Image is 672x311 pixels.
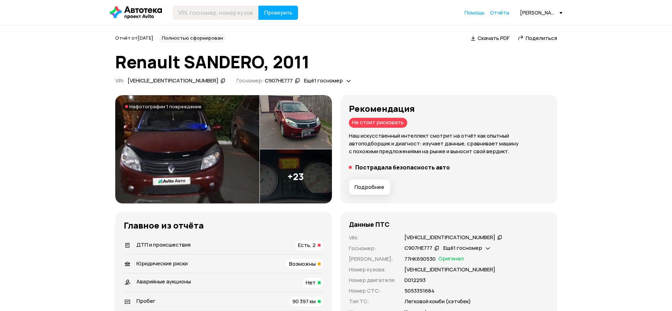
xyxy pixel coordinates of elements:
span: Скачать PDF [478,34,509,42]
span: Юридические риски [136,260,188,267]
h5: Пострадала безопасность авто [355,164,450,171]
div: С907НЕ777 [404,244,432,252]
p: [VEHICLE_IDENTIFICATION_NUMBER] [404,266,495,273]
p: [PERSON_NAME] : [349,255,396,263]
p: Номер кузова : [349,266,396,273]
p: VIN : [349,234,396,242]
h3: Главное из отчёта [124,220,323,230]
p: Госномер : [349,244,396,252]
p: Легковой комби (хэтчбек) [404,298,471,305]
p: 5053351684 [404,287,434,295]
p: Номер СТС : [349,287,396,295]
div: С907НЕ777 [265,77,293,85]
p: Наш искусственный интеллект смотрит на отчёт как опытный автоподборщик и диагност: изучает данные... [349,132,549,155]
h4: Данные ПТС [349,220,390,228]
p: 77НК690530 [404,255,436,263]
span: Аварийные аукционы [136,278,191,285]
span: Отчёт от [DATE] [115,35,153,41]
span: На фотографии 1 повреждение [129,104,201,109]
p: Тип ТС : [349,298,396,305]
span: Оригинал [438,255,464,263]
input: VIN, госномер, номер кузова [173,6,259,20]
div: Не стоит рисковать [349,118,407,128]
p: Номер двигателя : [349,276,396,284]
span: Ещё 1 госномер [304,77,343,84]
span: 90 397 км [292,298,316,305]
button: Подробнее [349,179,390,195]
span: Есть, 2 [298,241,316,249]
span: Нет [306,279,316,286]
span: Подробнее [355,184,384,191]
div: [VEHICLE_IDENTIFICATION_NUMBER] [404,234,495,241]
span: ДТП и происшествия [136,241,191,248]
span: Проверить [264,10,292,16]
button: Проверить [258,6,298,20]
a: Отчёты [490,9,509,16]
span: VIN : [115,77,125,84]
span: Госномер: [236,77,264,84]
span: Ещё 1 госномер [443,244,482,252]
span: Поделиться [526,34,557,42]
span: Пробег [136,297,156,305]
span: Возможны [289,260,316,267]
a: Скачать PDF [471,34,509,42]
div: Полностью сформирован [159,34,226,42]
h3: Рекомендация [349,104,549,114]
div: [VEHICLE_IDENTIFICATION_NUMBER] [128,77,218,85]
p: D012293 [404,276,426,284]
div: [PERSON_NAME][EMAIL_ADDRESS][DOMAIN_NAME] [520,9,562,16]
a: Поделиться [518,34,557,42]
a: Помощь [464,9,485,16]
h1: Renault SANDERO, 2011 [115,52,557,71]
